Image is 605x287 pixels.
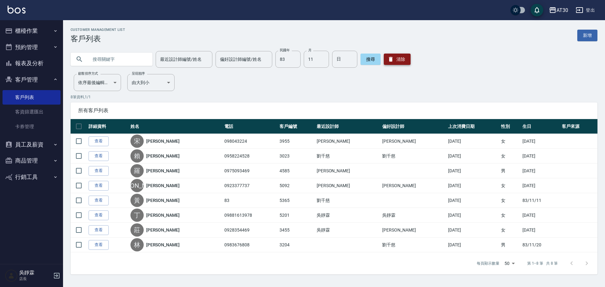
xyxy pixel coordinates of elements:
div: 林 [130,238,144,251]
th: 最近設計師 [315,119,381,134]
button: 客戶管理 [3,72,60,88]
label: 顧客排序方式 [78,71,98,76]
label: 月 [308,48,311,53]
td: 劉千慈 [381,149,447,164]
td: 男 [499,238,521,252]
a: [PERSON_NAME] [146,227,180,233]
th: 生日 [521,119,560,134]
th: 客戶編號 [278,119,315,134]
th: 上次消費日期 [447,119,499,134]
a: [PERSON_NAME] [146,138,180,144]
a: 查看 [89,210,109,220]
td: [DATE] [447,178,499,193]
a: 查看 [89,225,109,235]
img: Person [5,269,18,282]
a: 查看 [89,240,109,250]
button: 櫃檯作業 [3,23,60,39]
td: 83/11/11 [521,193,560,208]
p: 店長 [19,276,51,282]
div: AT30 [556,6,568,14]
td: [DATE] [521,178,560,193]
td: 女 [499,134,521,149]
th: 偏好設計師 [381,119,447,134]
a: 查看 [89,166,109,176]
td: 劉千慈 [381,238,447,252]
div: 由大到小 [127,74,175,91]
td: 0983676808 [223,238,278,252]
td: 3955 [278,134,315,149]
a: 客戶列表 [3,90,60,105]
td: 0928354469 [223,223,278,238]
td: 3023 [278,149,315,164]
h5: 吳靜霖 [19,270,51,276]
td: 5365 [278,193,315,208]
div: 50 [502,255,517,272]
td: 0923377737 [223,178,278,193]
td: 吳靜霖 [315,208,381,223]
td: [PERSON_NAME] [315,134,381,149]
input: 搜尋關鍵字 [88,51,147,68]
td: 劉千慈 [315,193,381,208]
td: [DATE] [447,134,499,149]
th: 客戶來源 [560,119,597,134]
button: 登出 [573,4,597,16]
td: [DATE] [447,223,499,238]
div: 丁 [130,209,144,222]
th: 性別 [499,119,521,134]
td: 男 [499,164,521,178]
td: [DATE] [521,223,560,238]
a: [PERSON_NAME] [146,168,180,174]
td: 098043224 [223,134,278,149]
td: [PERSON_NAME] [381,134,447,149]
td: 0975093469 [223,164,278,178]
a: 新增 [577,30,597,41]
td: [DATE] [447,238,499,252]
td: [DATE] [447,164,499,178]
h3: 客戶列表 [71,34,125,43]
td: 女 [499,178,521,193]
td: [DATE] [521,134,560,149]
td: [DATE] [447,193,499,208]
button: 清除 [384,54,411,65]
a: 卡券管理 [3,119,60,134]
td: [DATE] [447,149,499,164]
td: 女 [499,149,521,164]
td: 83/11/20 [521,238,560,252]
td: [DATE] [521,164,560,178]
button: 搜尋 [360,54,381,65]
p: 每頁顯示數量 [477,261,499,266]
td: 5201 [278,208,315,223]
td: [DATE] [521,149,560,164]
td: 女 [499,208,521,223]
div: 宋 [130,135,144,148]
p: 8 筆資料, 1 / 1 [71,94,597,100]
td: 3455 [278,223,315,238]
a: 查看 [89,196,109,205]
td: [PERSON_NAME] [381,223,447,238]
button: AT30 [546,4,571,17]
div: 黃 [130,194,144,207]
div: 莊 [130,223,144,237]
button: save [531,4,543,16]
td: 0958224528 [223,149,278,164]
a: 客資篩選匯出 [3,105,60,119]
a: 查看 [89,151,109,161]
td: [DATE] [447,208,499,223]
td: 女 [499,193,521,208]
a: [PERSON_NAME] [146,197,180,204]
th: 電話 [223,119,278,134]
button: 商品管理 [3,152,60,169]
div: 依序最後編輯時間 [74,74,121,91]
a: [PERSON_NAME] [146,182,180,189]
td: 5092 [278,178,315,193]
button: 行銷工具 [3,169,60,185]
td: [PERSON_NAME] [315,178,381,193]
div: 羅 [130,164,144,177]
img: Logo [8,6,26,14]
td: 劉千慈 [315,149,381,164]
button: 員工及薪資 [3,136,60,153]
div: 賴 [130,149,144,163]
a: [PERSON_NAME] [146,212,180,218]
label: 呈現順序 [132,71,145,76]
td: [DATE] [521,208,560,223]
